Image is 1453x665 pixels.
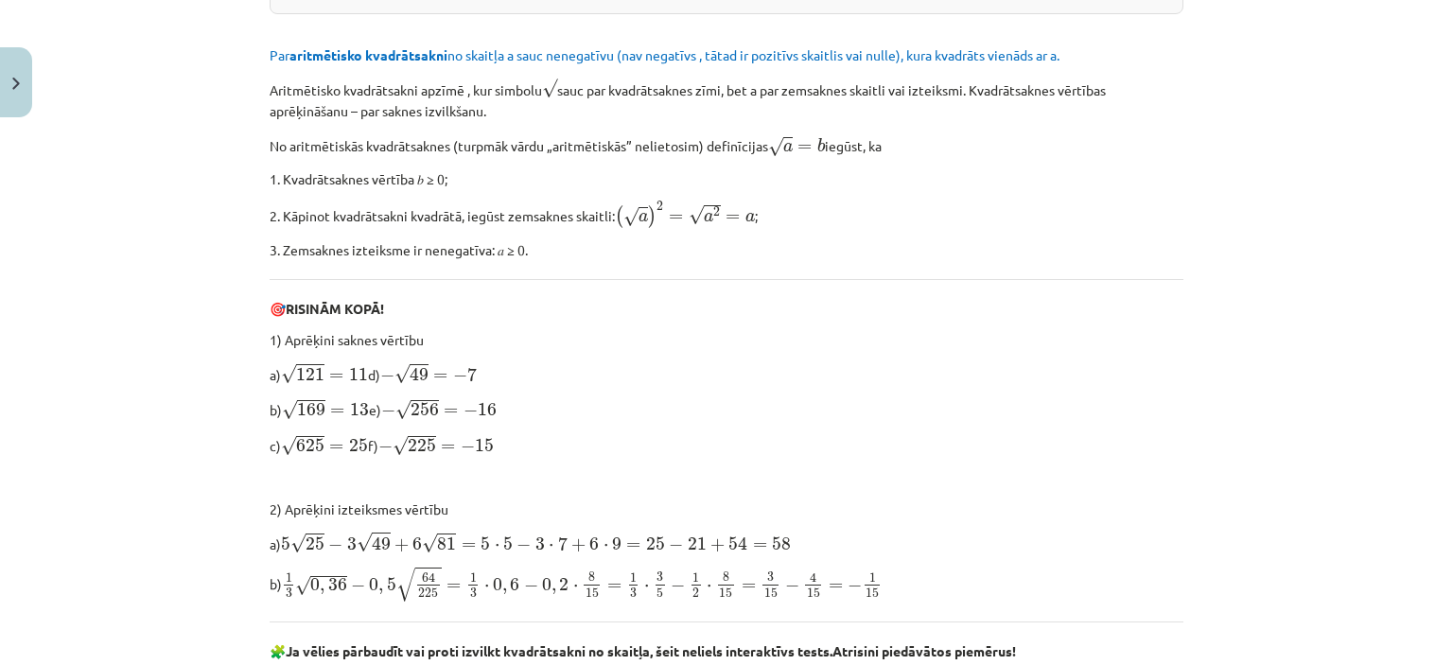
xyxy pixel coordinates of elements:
span: 25 [646,537,665,551]
span: 6 [510,578,519,591]
span: 11 [349,368,368,381]
span: √ [623,207,639,227]
span: 1 [286,573,292,583]
span: √ [281,364,296,384]
b: Atrisini piedāvātos piemērus! [832,642,1016,659]
span: a [783,143,793,152]
span: 3 [535,537,545,551]
b: Ja vēlies pārbaudīt vai proti izvilkt kvadrātsakni no skaitļa, šeit neliels interaktīvs tests. [286,642,832,659]
span: 64 [422,572,435,583]
span: b [817,138,825,152]
span: , [551,585,556,594]
span: 7 [558,536,568,551]
span: 15 [719,588,732,598]
span: 8 [588,572,595,582]
span: 169 [297,403,325,416]
span: 36 [328,578,347,591]
span: 9 [612,537,621,551]
span: − [524,579,538,592]
span: √ [768,137,783,157]
span: = [829,583,843,590]
span: − [380,369,394,382]
span: 5 [481,537,490,551]
span: √ [422,534,437,553]
span: − [381,404,395,417]
span: ( [615,205,623,228]
span: √ [542,79,557,98]
b: aritmētisko kvadrātsakni [289,46,447,63]
img: icon-close-lesson-0947bae3869378f0d4975bcd49f059093ad1ed9edebbc8119c70593378902aed.svg [12,78,20,90]
span: 5 [387,578,396,591]
span: 1 [630,573,637,583]
span: ⋅ [644,585,649,590]
span: 13 [350,403,369,416]
span: − [671,579,685,592]
span: , [320,585,324,594]
span: − [378,440,393,453]
span: a [704,213,713,222]
span: 25 [349,439,368,452]
span: 2 [713,207,720,217]
span: √ [357,533,372,552]
span: 6 [412,537,422,551]
span: 25 [306,537,324,551]
span: + [394,538,409,551]
span: 6 [589,537,599,551]
span: ⋅ [495,544,499,550]
span: ) [648,205,656,228]
span: 81 [437,537,456,551]
span: 3 [347,537,357,551]
span: = [446,583,461,590]
span: ⋅ [549,544,553,550]
span: , [378,585,383,594]
span: 1 [470,573,477,583]
span: 15 [807,588,820,598]
span: 15 [866,588,879,598]
span: = [462,542,476,550]
span: 5 [656,588,663,598]
span: 2 [656,201,663,211]
span: 121 [296,368,324,381]
span: = [329,373,343,380]
span: 2 [692,588,699,598]
span: + [710,538,725,551]
span: 16 [478,403,497,416]
span: 225 [418,588,438,598]
span: 3 [767,572,774,582]
p: a) d) [270,361,1183,385]
span: 0 [493,578,502,591]
span: 15 [586,588,599,598]
span: = [726,214,740,221]
p: 2) Aprēķini izteiksmes vērtību [270,499,1183,519]
span: a [745,213,755,222]
span: 49 [372,536,391,551]
span: √ [281,436,296,456]
span: 58 [772,537,791,551]
span: = [626,542,640,550]
span: Par no skaitļa a sauc nenegatīvu (nav negatīvs , tātad ir pozitīvs skaitlis vai nulle), kura kvad... [270,46,1059,63]
span: − [461,440,475,453]
span: 625 [296,439,324,452]
span: √ [396,568,415,602]
span: √ [295,576,310,596]
span: 5 [281,537,290,551]
span: 2 [559,578,569,591]
span: , [502,585,507,594]
span: − [464,404,478,417]
span: − [516,538,531,551]
span: ⋅ [573,585,578,590]
p: 🎯 [270,299,1183,319]
span: √ [393,436,408,456]
p: 🧩 [270,641,1183,661]
span: ⋅ [707,585,711,590]
span: ⋅ [604,544,608,550]
span: 49 [410,367,429,381]
span: − [328,538,342,551]
span: 15 [475,439,494,452]
p: b) [270,566,1183,603]
span: 0 [369,578,378,591]
span: − [669,538,683,551]
span: = [329,444,343,451]
span: √ [290,534,306,553]
span: 0 [310,578,320,591]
